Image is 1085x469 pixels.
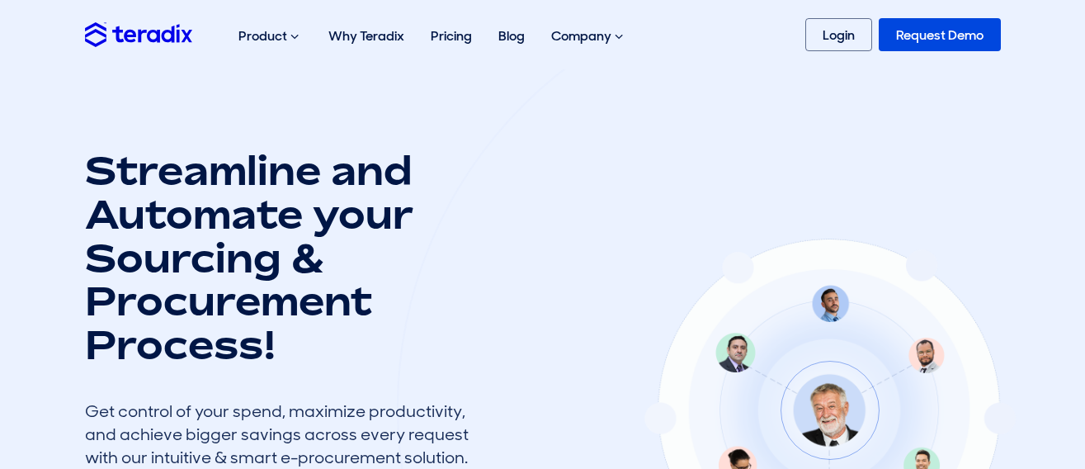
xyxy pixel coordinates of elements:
a: Login [805,18,872,51]
a: Why Teradix [315,10,417,62]
img: Teradix logo [85,22,192,46]
div: Get control of your spend, maximize productivity, and achieve bigger savings across every request... [85,400,481,469]
a: Blog [485,10,538,62]
h1: Streamline and Automate your Sourcing & Procurement Process! [85,149,481,367]
div: Company [538,10,639,63]
a: Pricing [417,10,485,62]
a: Request Demo [879,18,1001,51]
div: Product [225,10,315,63]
